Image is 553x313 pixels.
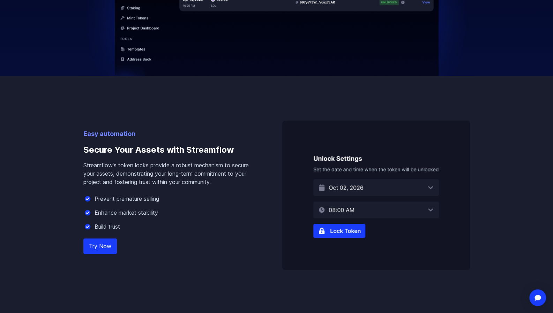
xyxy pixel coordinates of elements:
p: Enhance market stability [95,208,158,217]
a: Try Now [83,238,117,254]
h3: Secure Your Assets with Streamflow [83,139,260,161]
div: Open Intercom Messenger [529,289,546,306]
p: Build trust [95,222,120,231]
p: Streamflow's token locks provide a robust mechanism to secure your assets, demonstrating your lon... [83,161,260,186]
p: Prevent premature selling [95,194,159,203]
img: Secure Your Assets with Streamflow [282,121,470,270]
p: Easy automation [83,129,260,139]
